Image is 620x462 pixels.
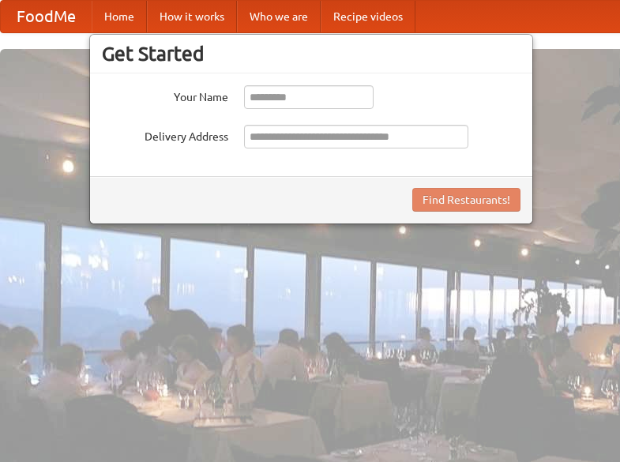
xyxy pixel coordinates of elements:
[102,85,228,105] label: Your Name
[147,1,237,32] a: How it works
[92,1,147,32] a: Home
[1,1,92,32] a: FoodMe
[412,188,520,212] button: Find Restaurants!
[102,42,520,66] h3: Get Started
[321,1,415,32] a: Recipe videos
[237,1,321,32] a: Who we are
[102,125,228,145] label: Delivery Address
